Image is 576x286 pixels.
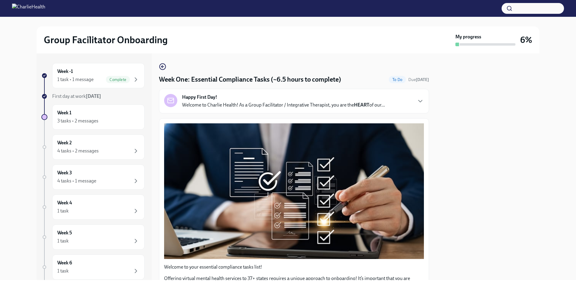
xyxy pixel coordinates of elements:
[57,68,73,75] h6: Week -1
[57,178,96,184] div: 4 tasks • 1 message
[57,118,98,124] div: 3 tasks • 2 messages
[52,93,101,99] span: First day at work
[57,76,94,83] div: 1 task • 1 message
[164,264,424,270] p: Welcome to your essential compliance tasks list!
[408,77,429,82] span: Due
[182,94,217,101] strong: Happy First Day!
[57,140,72,146] h6: Week 2
[41,93,145,100] a: First day at work[DATE]
[57,208,69,214] div: 1 task
[106,77,130,82] span: Complete
[41,164,145,190] a: Week 34 tasks • 1 message
[12,4,45,13] img: CharlieHealth
[57,170,72,176] h6: Week 3
[57,148,99,154] div: 4 tasks • 2 messages
[57,268,69,274] div: 1 task
[416,77,429,82] strong: [DATE]
[182,102,385,108] p: Welcome to Charlie Health! As a Group Facilitator / Integrative Therapist, you are the of our...
[159,75,341,84] h4: Week One: Essential Compliance Tasks (~6.5 hours to complete)
[57,230,72,236] h6: Week 5
[520,35,532,45] h3: 6%
[41,254,145,280] a: Week 61 task
[41,194,145,220] a: Week 41 task
[41,134,145,160] a: Week 24 tasks • 2 messages
[57,238,69,244] div: 1 task
[44,34,168,46] h2: Group Facilitator Onboarding
[354,102,369,108] strong: HEART
[57,200,72,206] h6: Week 4
[57,110,71,116] h6: Week 1
[41,63,145,88] a: Week -11 task • 1 messageComplete
[57,260,72,266] h6: Week 6
[164,123,424,259] button: Zoom image
[41,224,145,250] a: Week 51 task
[455,34,481,40] strong: My progress
[86,93,101,99] strong: [DATE]
[389,77,406,82] span: To Do
[408,77,429,83] span: October 6th, 2025 09:00
[41,104,145,130] a: Week 13 tasks • 2 messages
